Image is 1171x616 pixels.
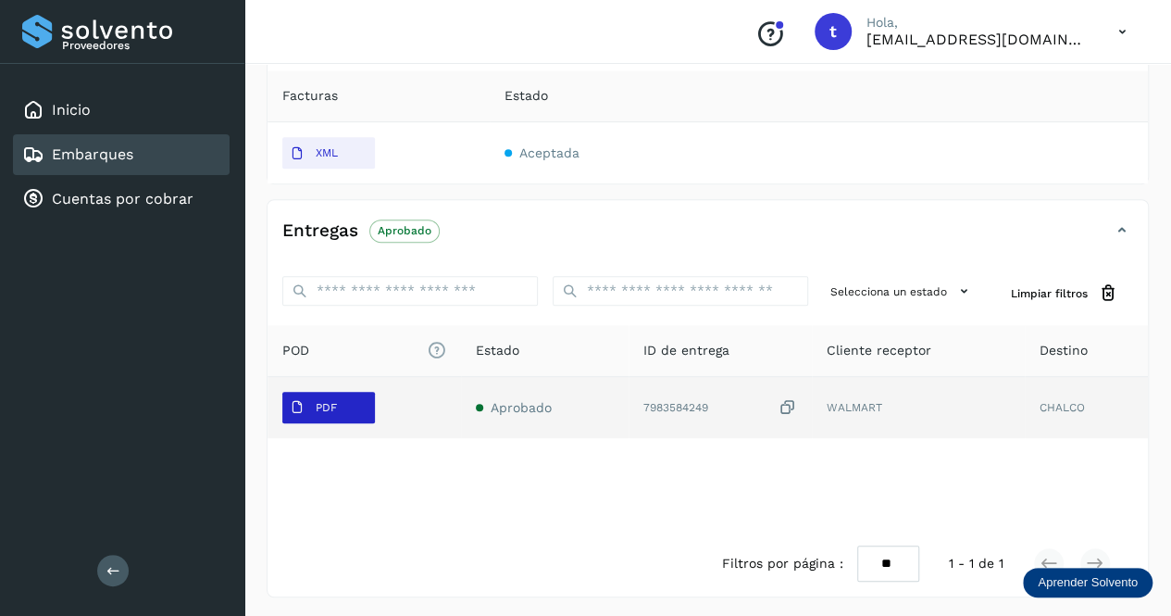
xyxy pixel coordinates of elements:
div: Embarques [13,134,230,175]
button: PDF [282,392,375,423]
h4: Entregas [282,220,358,242]
button: Selecciona un estado [823,276,981,307]
div: 7983584249 [643,398,797,418]
td: WALMART [812,377,1025,438]
span: ID de entrega [643,341,729,360]
span: Facturas [282,86,338,106]
p: Aprender Solvento [1038,575,1138,590]
p: XML [316,146,338,159]
a: Inicio [52,101,91,119]
div: Inicio [13,90,230,131]
td: CHALCO [1025,377,1148,438]
button: Limpiar filtros [996,276,1133,310]
a: Embarques [52,145,133,163]
p: Aprobado [378,224,431,237]
button: XML [282,137,375,169]
span: Cliente receptor [827,341,931,360]
div: Cuentas por cobrar [13,179,230,220]
span: 1 - 1 de 1 [949,554,1003,573]
span: Estado [476,341,519,360]
span: POD [282,341,446,360]
p: teamgcabrera@traffictech.com [866,31,1089,48]
div: Aprender Solvento [1023,568,1152,597]
p: Hola, [866,15,1089,31]
p: Proveedores [62,39,222,52]
span: Limpiar filtros [1011,285,1088,302]
a: Cuentas por cobrar [52,190,193,207]
span: Estado [505,86,548,106]
span: Filtros por página : [721,554,842,573]
span: Aceptada [519,145,579,160]
p: PDF [316,401,337,414]
span: Destino [1040,341,1088,360]
div: EntregasAprobado [268,215,1148,261]
span: Aprobado [491,400,552,415]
